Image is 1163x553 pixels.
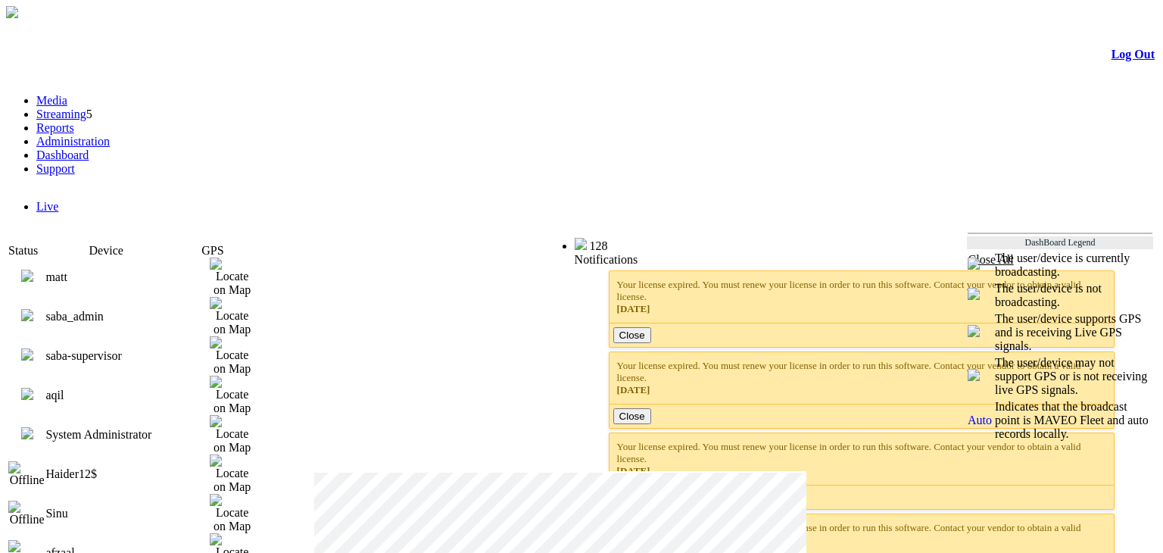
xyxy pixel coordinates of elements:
[86,108,92,120] span: 5
[352,239,544,250] span: Welcome, System Administrator (Administrator)
[994,281,1153,310] td: The user/device is not broadcasting.
[8,244,89,258] td: Status
[45,494,210,533] td: Sinu
[36,148,89,161] a: Dashboard
[36,200,58,213] a: Live
[617,360,1107,396] div: Your license expired. You must renew your license in order to run this software. Contact your ven...
[36,108,86,120] a: Streaming
[21,348,33,361] img: miniPlay.png
[45,376,210,415] td: aqil
[994,311,1153,354] td: The user/device supports GPS and is receiving Live GPS signals.
[994,251,1153,280] td: The user/device is currently broadcasting.
[994,355,1153,398] td: The user/device may not support GPS or is not receiving live GPS signals.
[617,465,650,476] span: [DATE]
[210,376,254,415] img: Locate on Map
[21,270,33,282] img: miniPlay.png
[613,327,651,343] button: Close
[45,297,210,336] td: saba_admin
[968,414,992,426] span: Auto
[45,336,210,376] td: saba-supervisor
[210,455,254,494] img: Locate on Map
[613,408,651,424] button: Close
[967,236,1153,249] td: DashBoard Legend
[8,501,45,526] img: Offline
[182,244,243,258] td: GPS
[1112,48,1155,61] a: Log Out
[968,325,980,337] img: crosshair_blue.png
[89,244,182,258] td: Device
[210,494,254,533] img: Locate on Map
[968,369,980,381] img: crosshair_gray.png
[575,238,587,250] img: bell25.png
[617,303,650,314] span: [DATE]
[45,455,210,494] td: Haider12$
[45,415,210,455] td: System Administrator
[36,121,74,134] a: Reports
[6,6,18,18] img: arrow-3.png
[8,461,45,487] img: Offline
[617,384,650,395] span: [DATE]
[994,399,1153,442] td: Indicates that the broadcast point is MAVEO Fleet and auto records locally.
[210,258,254,297] img: Locate on Map
[968,288,980,300] img: miniNoPlay.png
[590,239,608,252] span: 128
[575,253,1125,267] div: Notifications
[210,415,254,455] img: Locate on Map
[36,162,75,175] a: Support
[36,94,67,107] a: Media
[45,258,210,297] td: matt
[21,309,33,321] img: miniPlay.png
[617,279,1107,315] div: Your license expired. You must renew your license in order to run this software. Contact your ven...
[210,297,254,336] img: Locate on Map
[36,135,110,148] a: Administration
[617,441,1107,477] div: Your license expired. You must renew your license in order to run this software. Contact your ven...
[21,427,33,439] img: miniPlay.png
[968,258,980,270] img: miniPlay.png
[210,336,254,376] img: Locate on Map
[21,388,33,400] img: miniPlay.png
